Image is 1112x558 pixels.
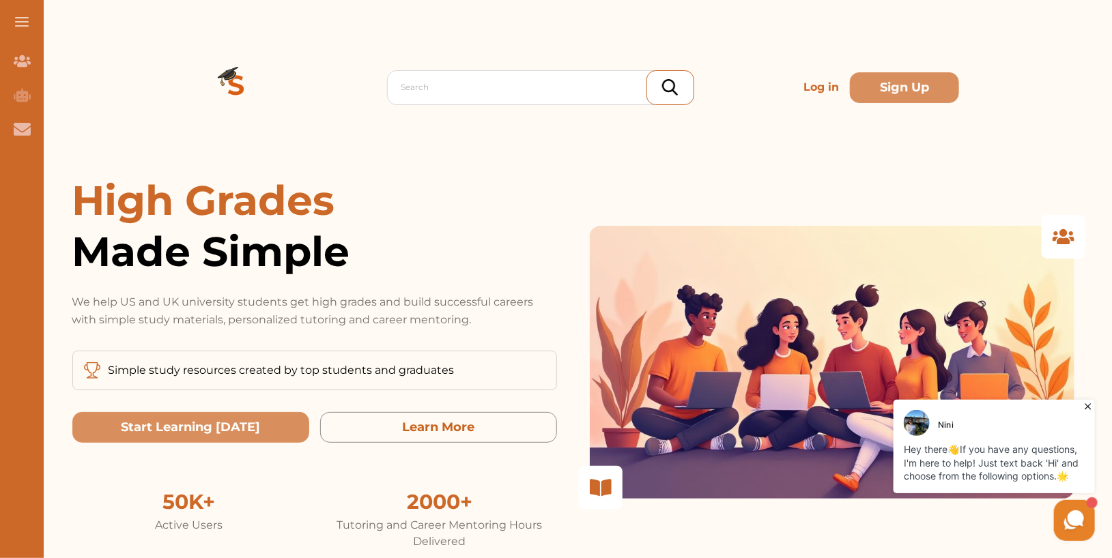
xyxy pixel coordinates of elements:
div: 50K+ [72,486,306,517]
button: Learn More [320,412,557,443]
p: We help US and UK university students get high grades and build successful careers with simple st... [72,293,557,329]
button: Start Learning Today [72,412,309,443]
img: Logo [187,38,285,136]
p: Simple study resources created by top students and graduates [109,362,455,379]
div: 2000+ [323,486,557,517]
div: Tutoring and Career Mentoring Hours Delivered [323,517,557,550]
span: High Grades [72,175,335,225]
iframe: HelpCrunch [784,396,1098,544]
img: search_icon [662,79,678,96]
p: Log in [798,74,844,101]
span: Made Simple [72,226,557,277]
button: Sign Up [850,72,959,103]
div: Active Users [72,517,306,533]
